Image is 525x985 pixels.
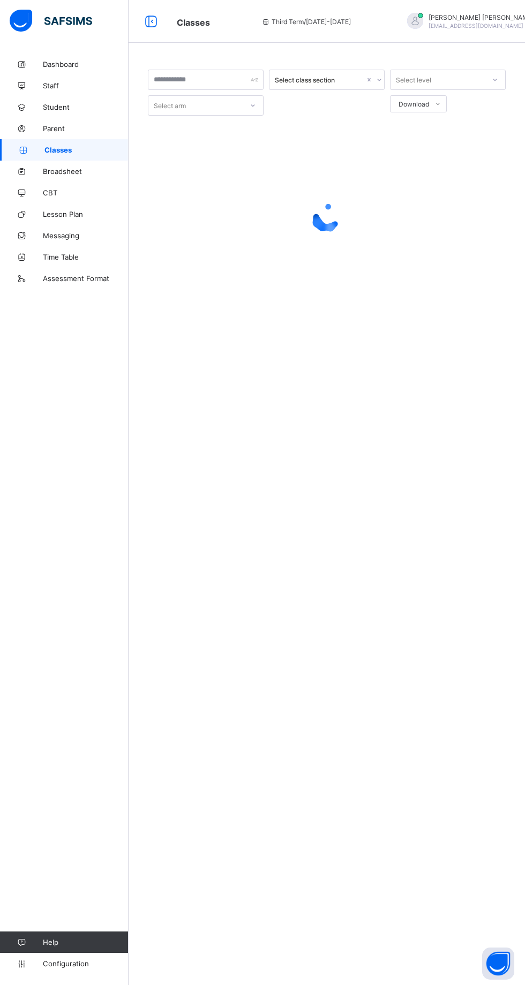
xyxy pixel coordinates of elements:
[43,81,129,90] span: Staff
[154,95,186,116] div: Select arm
[482,948,514,980] button: Open asap
[261,18,351,26] span: session/term information
[429,22,523,29] span: [EMAIL_ADDRESS][DOMAIN_NAME]
[10,10,92,32] img: safsims
[43,210,129,218] span: Lesson Plan
[43,188,129,197] span: CBT
[43,938,128,946] span: Help
[275,76,365,84] div: Select class section
[177,17,210,28] span: Classes
[43,231,129,240] span: Messaging
[43,959,128,968] span: Configuration
[44,146,129,154] span: Classes
[43,60,129,69] span: Dashboard
[399,100,429,108] span: Download
[43,124,129,133] span: Parent
[43,274,129,283] span: Assessment Format
[396,70,431,90] div: Select level
[43,103,129,111] span: Student
[43,253,129,261] span: Time Table
[43,167,129,176] span: Broadsheet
